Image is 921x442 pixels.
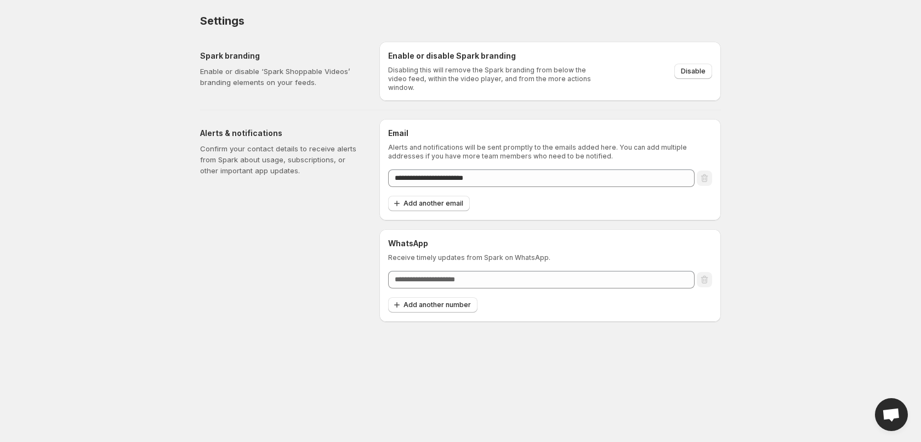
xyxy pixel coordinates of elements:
[200,50,362,61] h5: Spark branding
[681,67,706,76] span: Disable
[875,398,908,431] div: Open chat
[200,66,362,88] p: Enable or disable ‘Spark Shoppable Videos’ branding elements on your feeds.
[388,196,470,211] button: Add another email
[388,66,598,92] p: Disabling this will remove the Spark branding from below the video feed, within the video player,...
[403,301,471,309] span: Add another number
[388,128,712,139] h6: Email
[200,128,362,139] h5: Alerts & notifications
[388,50,598,61] h6: Enable or disable Spark branding
[200,143,362,176] p: Confirm your contact details to receive alerts from Spark about usage, subscriptions, or other im...
[674,64,712,79] button: Disable
[403,199,463,208] span: Add another email
[200,14,244,27] span: Settings
[388,253,712,262] p: Receive timely updates from Spark on WhatsApp.
[388,297,477,313] button: Add another number
[388,238,712,249] h6: WhatsApp
[388,143,712,161] p: Alerts and notifications will be sent promptly to the emails added here. You can add multiple add...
